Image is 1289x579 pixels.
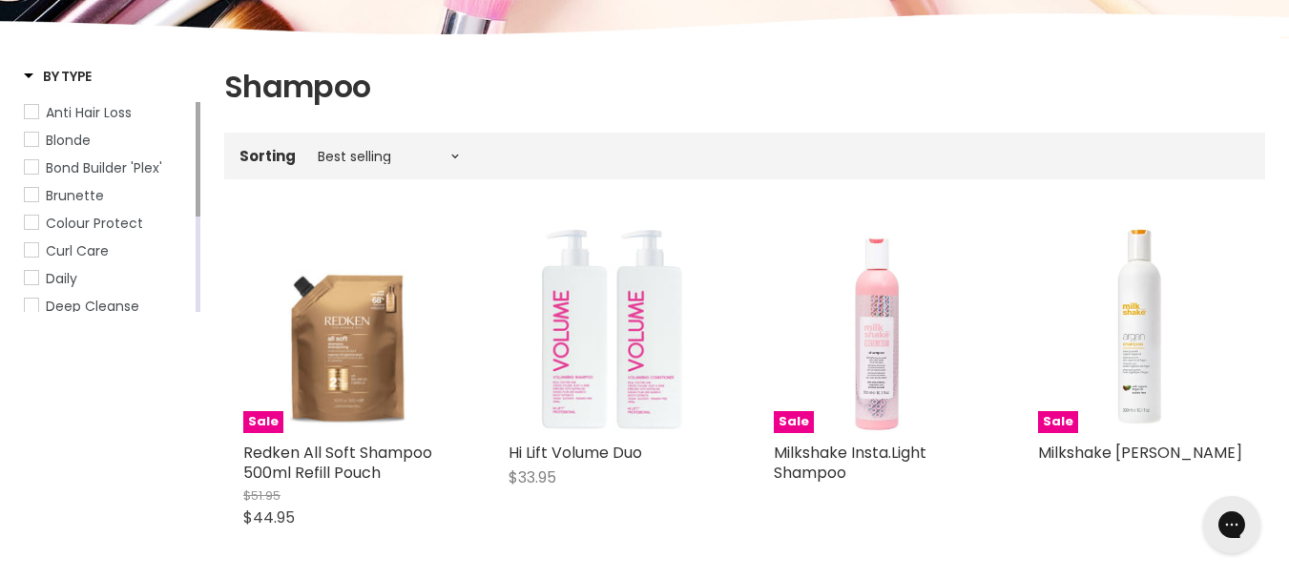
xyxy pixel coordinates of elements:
a: Milkshake [PERSON_NAME] [1038,442,1242,464]
span: $51.95 [243,486,281,505]
a: Hi Lift Volume Duo [509,442,642,464]
label: Sorting [239,148,296,164]
a: Milkshake Insta.Light Shampoo [774,442,926,484]
a: Milkshake Insta.Light ShampooSale [774,225,982,433]
span: Deep Cleanse [46,297,139,316]
span: Curl Care [46,241,109,260]
a: Milkshake Argan ShampooSale [1038,225,1246,433]
span: Sale [1038,411,1078,433]
span: Bond Builder 'Plex' [46,158,162,177]
h3: By Type [24,67,92,86]
a: Bond Builder 'Plex' [24,157,192,178]
a: Redken All Soft Shampoo 500ml Refill Pouch [243,442,432,484]
span: Sale [774,411,814,433]
span: Daily [46,269,77,288]
a: Anti Hair Loss [24,102,192,123]
a: Brunette [24,185,192,206]
span: Colour Protect [46,214,143,233]
a: Blonde [24,130,192,151]
a: Curl Care [24,240,192,261]
span: Sale [243,411,283,433]
h1: Shampoo [224,67,1265,107]
span: $44.95 [243,507,295,528]
img: Hi Lift Volume Duo [509,225,717,433]
img: Redken All Soft Shampoo 500ml Refill Pouch [243,225,451,433]
a: Redken All Soft Shampoo 500ml Refill PouchSale [243,225,451,433]
span: Brunette [46,186,104,205]
span: Anti Hair Loss [46,103,132,122]
img: Milkshake Insta.Light Shampoo [774,225,982,433]
img: Milkshake Argan Shampoo [1038,225,1246,433]
span: $33.95 [509,466,556,488]
a: Colour Protect [24,213,192,234]
a: Daily [24,268,192,289]
span: Blonde [46,131,91,150]
iframe: Gorgias live chat messenger [1194,489,1270,560]
a: Deep Cleanse [24,296,192,317]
